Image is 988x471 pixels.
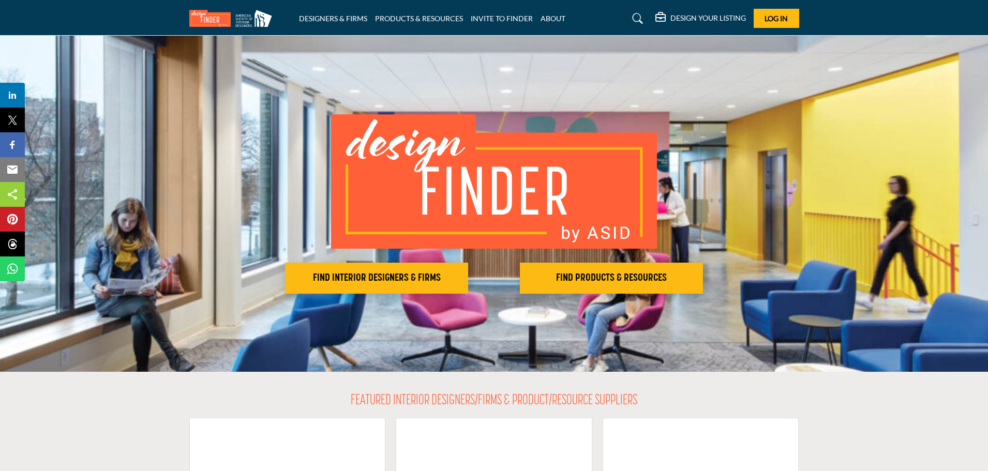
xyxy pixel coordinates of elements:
[299,14,367,23] a: DESIGNERS & FIRMS
[520,263,703,294] button: FIND PRODUCTS & RESOURCES
[655,12,746,25] div: DESIGN YOUR LISTING
[541,14,565,23] a: ABOUT
[189,10,277,27] img: Site Logo
[288,272,465,284] h2: FIND INTERIOR DESIGNERS & FIRMS
[670,13,746,23] h5: DESIGN YOUR LISTING
[331,114,657,249] img: image
[285,263,468,294] button: FIND INTERIOR DESIGNERS & FIRMS
[523,272,700,284] h2: FIND PRODUCTS & RESOURCES
[351,392,637,410] h2: FEATURED INTERIOR DESIGNERS/FIRMS & PRODUCT/RESOURCE SUPPLIERS
[765,14,788,23] span: Log In
[754,9,799,28] button: Log In
[471,14,533,23] a: INVITE TO FINDER
[622,10,650,27] a: Search
[375,14,463,23] a: PRODUCTS & RESOURCES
